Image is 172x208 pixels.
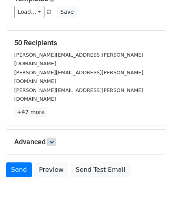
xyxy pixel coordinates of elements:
[34,162,68,177] a: Preview
[57,6,77,18] button: Save
[14,39,158,47] h5: 50 Recipients
[6,162,32,177] a: Send
[14,87,143,102] small: [PERSON_NAME][EMAIL_ADDRESS][PERSON_NAME][DOMAIN_NAME]
[14,107,47,117] a: +47 more
[14,6,44,18] a: Load...
[14,70,143,85] small: [PERSON_NAME][EMAIL_ADDRESS][PERSON_NAME][DOMAIN_NAME]
[133,170,172,208] iframe: Chat Widget
[14,138,158,146] h5: Advanced
[14,52,143,67] small: [PERSON_NAME][EMAIL_ADDRESS][PERSON_NAME][DOMAIN_NAME]
[70,162,130,177] a: Send Test Email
